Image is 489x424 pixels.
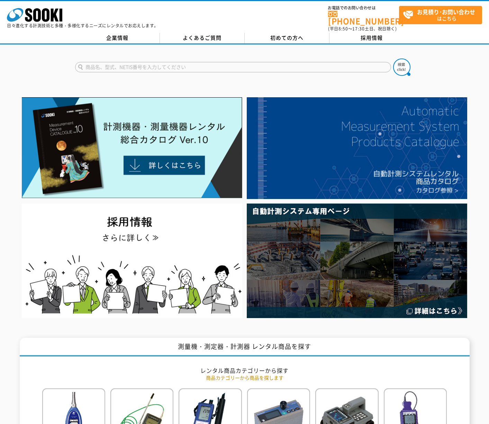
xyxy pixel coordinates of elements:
a: 採用情報 [329,33,414,43]
h2: レンタル商品カテゴリーから探す [42,367,447,374]
span: (平日 ～ 土日、祝日除く) [328,26,397,32]
a: 企業情報 [75,33,160,43]
p: 日々進化する計測技術と多種・多様化するニーズにレンタルでお応えします。 [7,24,159,28]
a: よくあるご質問 [160,33,245,43]
img: Catalog Ver10 [22,97,242,198]
img: btn_search.png [393,58,410,76]
a: お見積り･お問い合わせはこちら [399,6,482,24]
span: お電話でのお問い合わせは [328,6,399,10]
a: 初めての方へ [245,33,329,43]
span: 8:50 [338,26,348,32]
img: 自動計測システムカタログ [247,97,467,199]
img: SOOKI recruit [22,204,242,318]
strong: お見積り･お問い合わせ [417,8,475,16]
a: [PHONE_NUMBER] [328,11,399,25]
input: 商品名、型式、NETIS番号を入力してください [75,62,391,72]
h1: 測量機・測定器・計測器 レンタル商品を探す [20,338,470,357]
span: 17:30 [352,26,365,32]
span: 初めての方へ [270,34,304,42]
p: 商品カテゴリーから商品を探します [42,374,447,381]
span: はこちら [403,6,482,24]
img: 自動計測システム専用ページ [247,204,467,318]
